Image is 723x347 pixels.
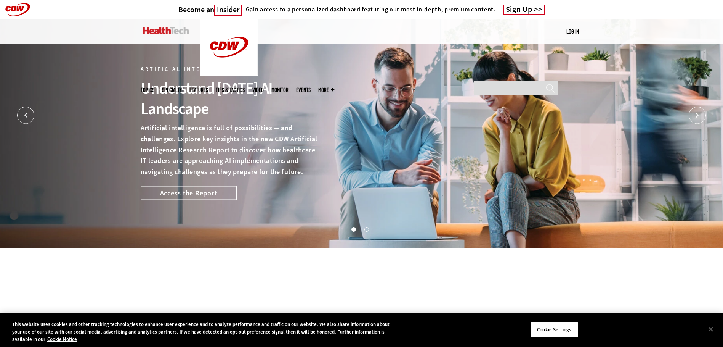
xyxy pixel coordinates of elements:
a: CDW [200,69,258,77]
button: Next [689,107,706,124]
a: MonITor [271,87,289,93]
div: Understand [DATE] AI Landscape [141,78,317,119]
span: Topics [141,87,154,93]
a: Video [252,87,264,93]
a: More information about your privacy [47,336,77,342]
div: User menu [566,27,579,36]
a: Become anInsider [178,5,242,15]
h4: Gain access to a personalized dashboard featuring our most in-depth, premium content. [246,6,495,13]
a: Events [296,87,311,93]
img: Home [143,27,189,34]
a: Access the Report [141,186,237,200]
img: Home [200,19,258,76]
a: Tips & Tactics [216,87,245,93]
h3: Become an [178,5,242,15]
a: Sign Up [503,5,545,15]
a: Features [189,87,208,93]
a: Log in [566,28,579,35]
span: Insider [214,5,242,16]
p: Artificial intelligence is full of possibilities — and challenges. Explore key insights in the ne... [141,123,317,178]
div: This website uses cookies and other tracking technologies to enhance user experience and to analy... [12,321,398,343]
iframe: advertisement [223,283,500,317]
button: Close [702,321,719,337]
button: Prev [17,107,34,124]
button: Cookie Settings [531,321,578,337]
span: Specialty [162,87,182,93]
button: 2 of 2 [364,227,368,231]
span: More [318,87,334,93]
button: 1 of 2 [351,227,355,231]
a: Gain access to a personalized dashboard featuring our most in-depth, premium content. [242,6,495,13]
